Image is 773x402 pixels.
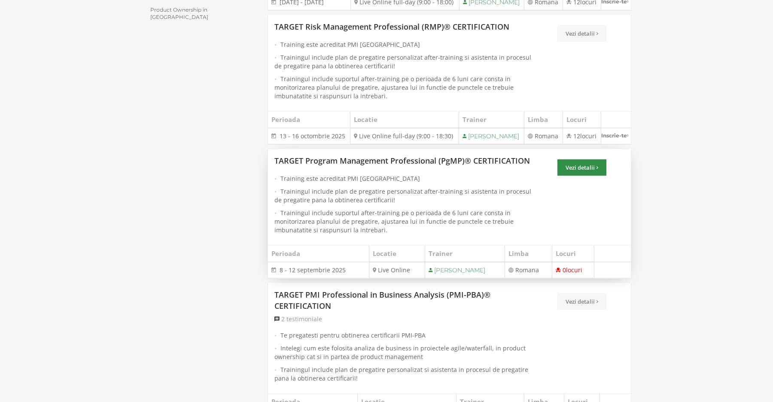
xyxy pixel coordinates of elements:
[557,25,606,42] a: Vezi detalii
[601,128,631,143] a: Inscrie-te
[505,262,552,278] td: Romana
[274,365,534,383] li: Trainingul include plan de pregatire personalizat si asistenta in procesul de pregatire pana la o...
[350,111,459,128] th: Locatie
[459,111,524,128] th: Trainer
[274,174,534,183] li: Training este acreditat PMI [GEOGRAPHIC_DATA]
[552,262,594,278] td: 0
[459,128,524,144] td: [PERSON_NAME]
[274,40,534,49] li: Training este acreditat PMI [GEOGRAPHIC_DATA]
[580,132,596,140] span: locuri
[274,75,534,100] li: Trainingul include suportul after-training pe o perioada de 6 luni care consta in monitorizarea p...
[350,128,459,144] td: Live Online full-day (9:00 - 18:30)
[268,111,350,128] th: Perioada
[274,155,530,167] a: TARGET Program Management Professional (PgMP)® CERTIFICATION
[563,128,601,144] td: 12
[524,128,563,144] td: Romana
[505,245,552,262] th: Limba
[280,266,346,274] span: 8 - 12 septembrie 2025
[274,289,534,311] a: TARGET PMI Professional in Business Analysis (PMI-PBA)® CERTIFICATION
[274,209,534,234] li: Trainingul include suportul after-training pe o perioada de 6 luni care consta in monitorizarea p...
[274,187,534,204] li: Trainingul include plan de pregatire personalizat after-training si asistenta in procesul de preg...
[274,331,534,340] li: Te pregatesti pentru obtinerea certificarii PMI-PBA
[557,159,606,176] a: Vezi detalii
[280,132,345,140] span: 13 - 16 octombrie 2025
[563,111,601,128] th: Locuri
[281,315,322,323] span: 2 testimoniale
[369,262,425,278] td: Live Online
[425,245,505,262] th: Trainer
[274,53,534,70] li: Trainingul include plan de pregatire personalizat after-training si asistenta in procesul de preg...
[274,344,534,361] li: Intelegi cum este folosita analiza de business in proiectele agile/waterfall, in product ownershi...
[369,245,425,262] th: Locatie
[274,21,509,33] a: TARGET Risk Management Professional (RMP)® CERTIFICATION
[425,262,505,278] td: [PERSON_NAME]
[566,266,582,274] span: locuri
[274,315,322,323] a: 2 testimoniale
[268,245,369,262] th: Perioada
[552,245,594,262] th: Locuri
[557,293,606,310] a: Vezi detalii
[524,111,563,128] th: Limba
[142,4,255,23] a: Product Ownership in [GEOGRAPHIC_DATA]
